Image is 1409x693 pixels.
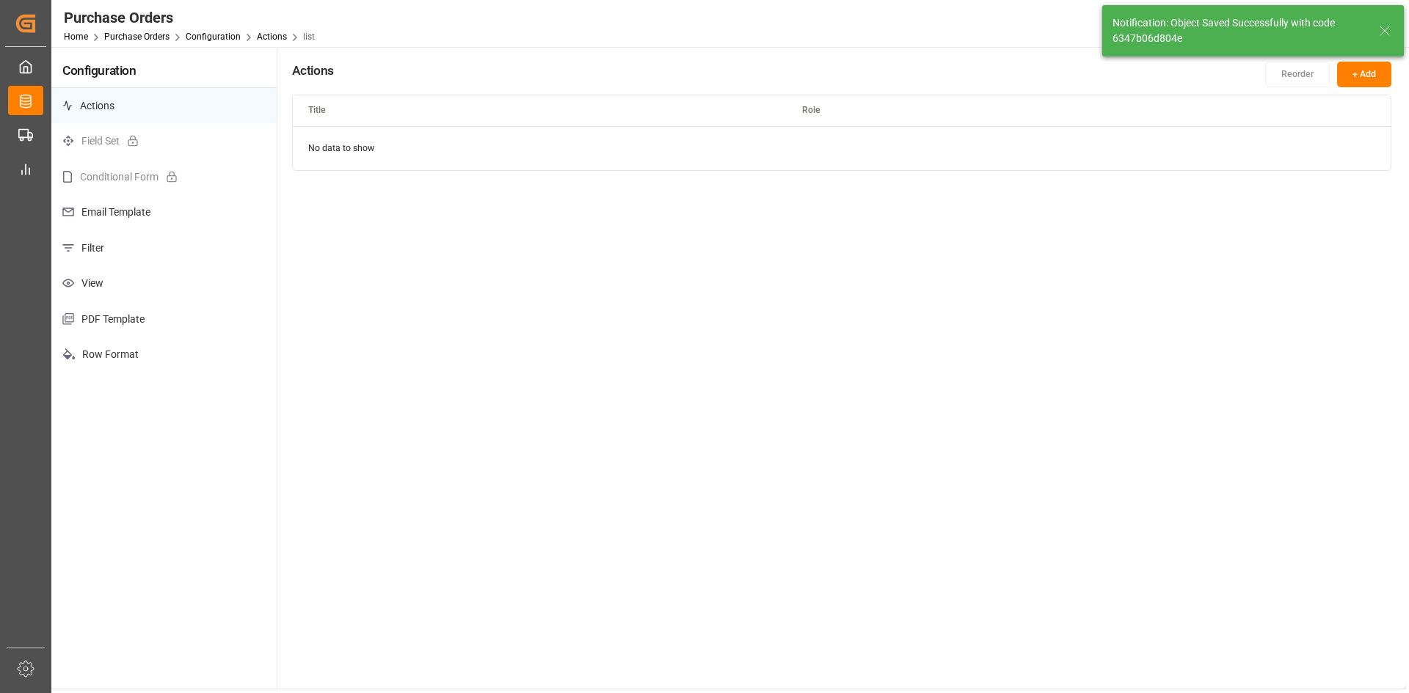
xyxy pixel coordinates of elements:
p: Filter [51,230,277,266]
th: Role [787,95,1281,126]
p: Actions [51,88,277,124]
p: Row Format [51,337,277,373]
div: Purchase Orders [64,7,315,29]
a: Configuration [186,32,241,42]
td: No data to show [293,126,1391,170]
a: Home [64,32,88,42]
p: View [51,265,277,301]
p: Conditional Form [51,159,277,195]
p: Field Set [51,123,277,159]
p: PDF Template [51,301,277,337]
p: Email Template [51,194,277,230]
h4: Actions [292,62,334,80]
a: Actions [257,32,287,42]
button: + Add [1337,62,1391,87]
th: Title [293,95,787,126]
h4: Configuration [51,47,277,88]
div: Notification: Object Saved Successfully with code 6347b06d804e [1113,15,1365,46]
a: Purchase Orders [104,32,170,42]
